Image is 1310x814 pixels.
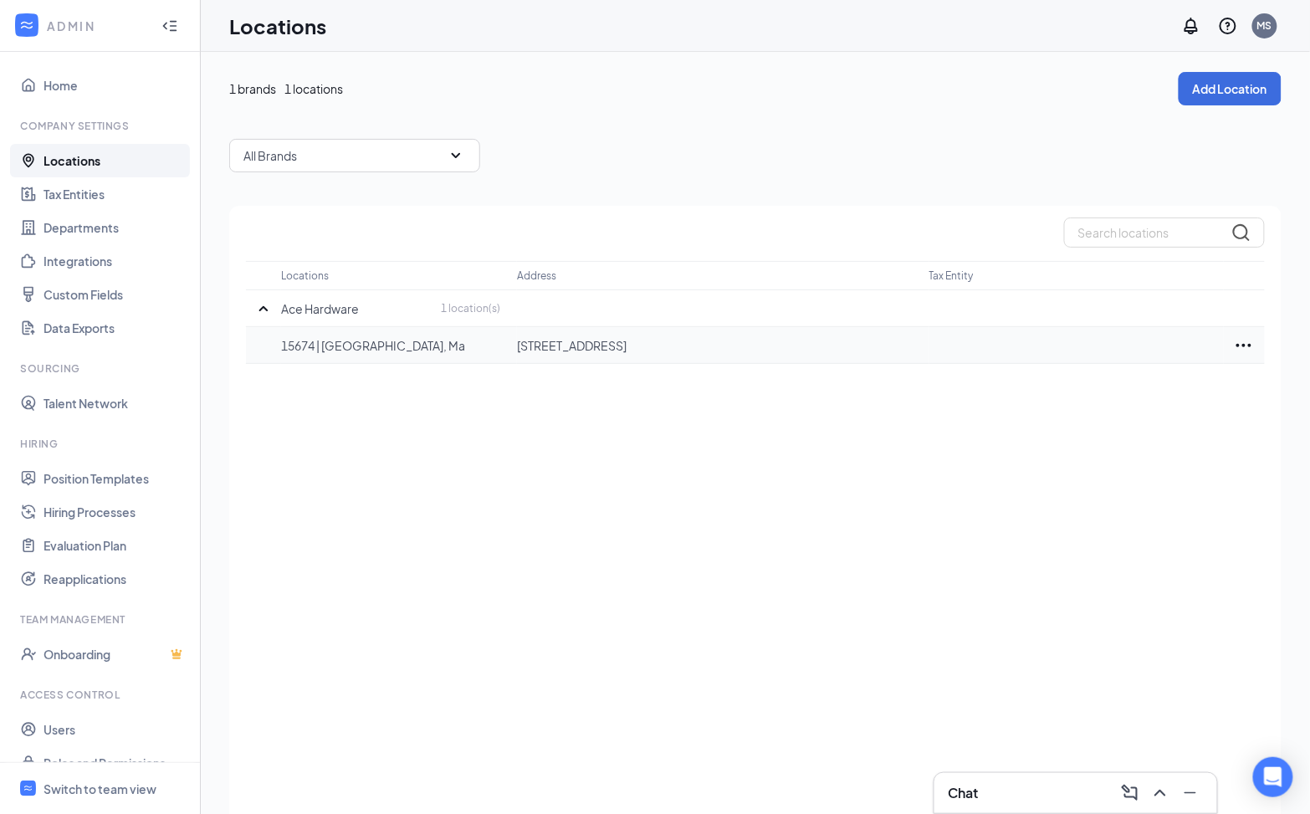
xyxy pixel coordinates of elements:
p: Ace Hardware [281,300,359,317]
svg: Ellipses [1234,335,1254,356]
a: Evaluation Plan [43,529,187,562]
p: Address [517,269,556,283]
a: Data Exports [43,311,187,345]
a: Integrations [43,244,187,278]
svg: WorkstreamLogo [18,17,35,33]
a: Departments [43,211,187,244]
a: Reapplications [43,562,187,596]
p: All Brands [243,147,297,164]
p: Tax Entity [929,269,974,283]
svg: Collapse [161,18,178,34]
span: 1 locations [284,79,343,98]
p: 15674 | [GEOGRAPHIC_DATA], Ma [281,337,500,354]
p: [STREET_ADDRESS] [517,337,913,354]
a: OnboardingCrown [43,637,187,671]
span: 1 brands [229,79,276,98]
a: Tax Entities [43,177,187,211]
button: Add Location [1179,72,1282,105]
h3: Chat [948,784,978,802]
div: Hiring [20,437,183,451]
svg: SmallChevronUp [253,299,274,319]
a: Custom Fields [43,278,187,311]
button: ComposeMessage [1117,780,1144,806]
svg: WorkstreamLogo [23,783,33,794]
svg: ComposeMessage [1120,783,1140,803]
a: Users [43,713,187,746]
div: Team Management [20,612,183,627]
div: ADMIN [47,18,146,34]
a: Talent Network [43,387,187,420]
div: Sourcing [20,361,183,376]
p: 1 location(s) [441,301,500,315]
button: ChevronUp [1147,780,1174,806]
p: Locations [281,269,329,283]
a: Position Templates [43,462,187,495]
svg: MagnifyingGlass [1231,223,1251,243]
svg: QuestionInfo [1218,16,1238,36]
div: Switch to team view [43,781,156,797]
a: Hiring Processes [43,495,187,529]
svg: Minimize [1180,783,1200,803]
input: Search locations [1064,218,1265,248]
div: MS [1257,18,1272,33]
svg: ChevronUp [1150,783,1170,803]
a: Home [43,69,187,102]
button: Minimize [1177,780,1204,806]
h1: Locations [229,12,326,40]
div: Company Settings [20,119,183,133]
a: Locations [43,144,187,177]
div: Open Intercom Messenger [1253,757,1293,797]
div: Access control [20,688,183,702]
svg: Notifications [1181,16,1201,36]
a: Roles and Permissions [43,746,187,780]
svg: SmallChevronDown [446,146,466,166]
